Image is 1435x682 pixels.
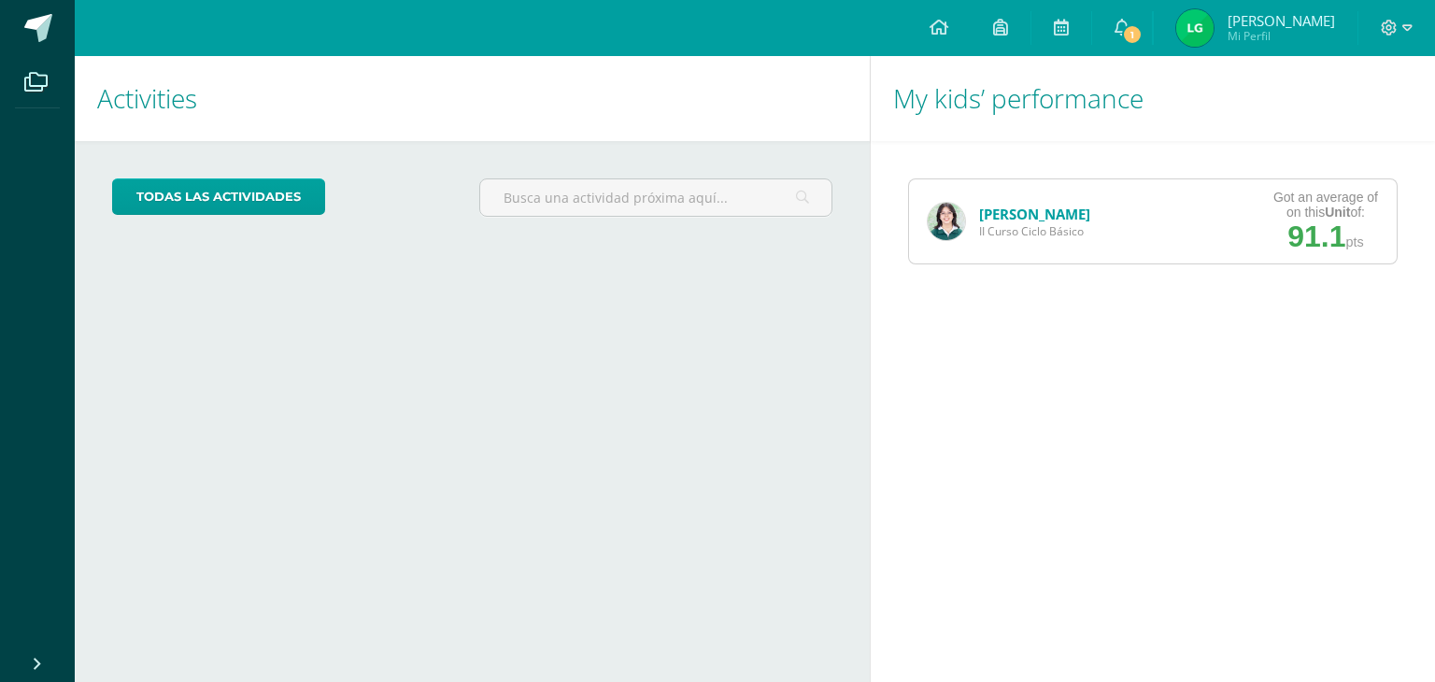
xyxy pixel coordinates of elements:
div: Got an average of on this of: [1273,190,1378,220]
span: 91.1 [1287,220,1345,253]
img: d6cf4da24c1e2c47ac3ec1a96514ea84.png [928,203,965,240]
a: todas las Actividades [112,178,325,215]
input: Busca una actividad próxima aquí... [480,179,831,216]
span: 1 [1122,24,1143,45]
span: Mi Perfil [1228,28,1335,44]
h1: My kids’ performance [893,56,1413,141]
strong: Unit [1325,205,1350,220]
img: 30f3d87f9934a48f68ba91f034c32408.png [1176,9,1214,47]
a: [PERSON_NAME] [979,205,1090,223]
h1: Activities [97,56,847,141]
span: II Curso Ciclo Básico [979,223,1090,239]
span: [PERSON_NAME] [1228,11,1335,30]
span: pts [1345,234,1363,249]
